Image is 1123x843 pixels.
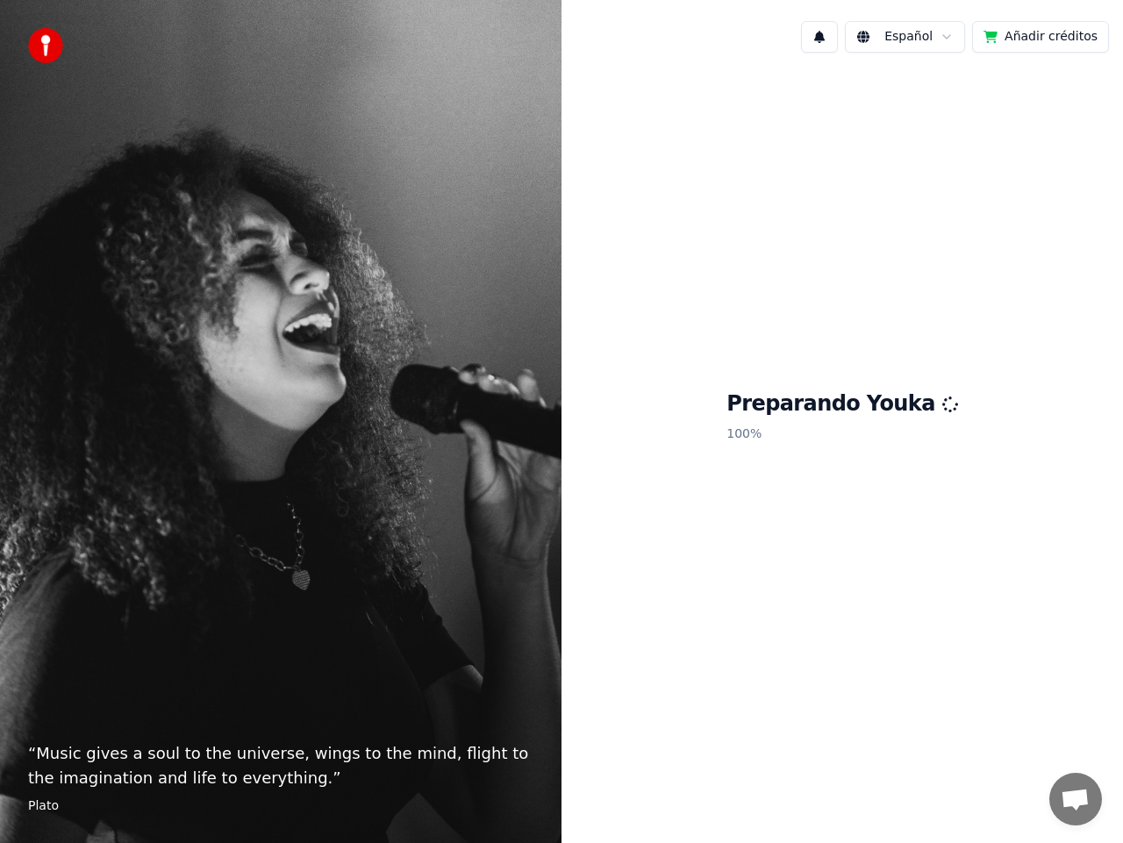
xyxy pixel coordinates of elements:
img: youka [28,28,63,63]
div: Chat abierto [1049,773,1102,825]
footer: Plato [28,797,533,815]
button: Añadir créditos [972,21,1109,53]
p: “ Music gives a soul to the universe, wings to the mind, flight to the imagination and life to ev... [28,741,533,790]
p: 100 % [726,418,958,450]
h1: Preparando Youka [726,390,958,418]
